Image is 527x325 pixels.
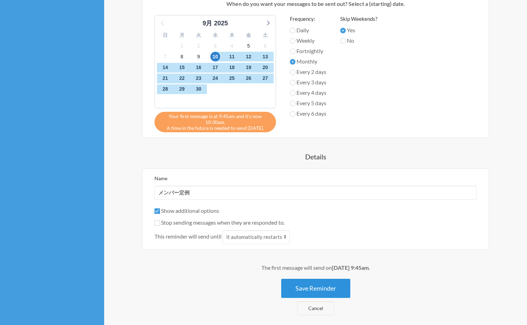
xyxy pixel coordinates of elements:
[154,220,160,226] input: Stop sending messages when they are responded to.
[340,36,377,45] label: No
[200,19,231,28] div: 9月 2025
[210,63,220,73] span: 2025年10月17日金曜日
[207,30,224,41] div: 水
[260,74,270,83] span: 2025年10月27日月曜日
[340,26,377,34] label: Yes
[340,38,346,44] input: No
[154,186,477,200] input: We suggest a 2 to 4 word name
[340,15,377,23] label: Skip Weekends?
[210,41,220,51] span: 2025年10月3日金曜日
[290,59,295,65] input: Monthly
[290,99,326,107] label: Every 5 days
[227,52,237,61] span: 2025年10月11日土曜日
[260,52,270,61] span: 2025年10月13日月曜日
[154,232,221,241] span: This reminder will send until
[160,113,271,125] span: Your first message is at 9:45am and it's now 10:30am.
[224,30,240,41] div: 木
[290,38,295,44] input: Weekly
[290,109,326,118] label: Every 6 days
[290,80,295,85] input: Every 3 days
[290,26,326,34] label: Daily
[177,52,187,61] span: 2025年10月8日水曜日
[290,57,326,66] label: Monthly
[118,264,513,272] div: The first message will send on .
[160,63,170,73] span: 2025年10月14日火曜日
[290,15,326,23] label: Frequency:
[260,41,270,51] span: 2025年10月6日月曜日
[240,30,257,41] div: 金
[118,152,513,161] h4: Details
[160,52,170,61] span: 2025年10月7日火曜日
[210,52,220,61] span: 2025年10月10日金曜日
[154,219,285,226] label: Stop sending messages when they are responded to.
[290,28,295,33] input: Daily
[210,74,220,83] span: 2025年10月24日金曜日
[332,264,369,271] strong: [DATE] 9:45am
[244,52,253,61] span: 2025年10月12日日曜日
[298,301,334,315] a: Cancel
[290,69,295,75] input: Every 2 days
[290,111,295,117] input: Every 6 days
[290,68,326,76] label: Every 2 days
[290,101,295,106] input: Every 5 days
[160,84,170,94] span: 2025年10月28日火曜日
[244,74,253,83] span: 2025年10月26日日曜日
[260,63,270,73] span: 2025年10月20日月曜日
[194,52,203,61] span: 2025年10月9日木曜日
[160,74,170,83] span: 2025年10月21日火曜日
[154,207,219,214] label: Show additional options
[194,63,203,73] span: 2025年10月16日木曜日
[194,84,203,94] span: 2025年10月30日木曜日
[177,74,187,83] span: 2025年10月22日水曜日
[190,30,207,41] div: 火
[227,74,237,83] span: 2025年10月25日土曜日
[174,30,190,41] div: 月
[290,78,326,86] label: Every 3 days
[227,41,237,51] span: 2025年10月4日土曜日
[290,47,326,55] label: Fortnightly
[257,30,274,41] div: 土
[290,49,295,54] input: Fortnightly
[290,90,295,96] input: Every 4 days
[177,41,187,51] span: 2025年10月1日水曜日
[177,84,187,94] span: 2025年10月29日水曜日
[154,175,167,181] label: Name
[194,41,203,51] span: 2025年10月2日木曜日
[154,208,160,214] input: Show additional options
[154,112,276,132] div: A time in the future is needed to send [DATE].
[340,28,346,33] input: Yes
[290,89,326,97] label: Every 4 days
[157,30,174,41] div: 日
[177,63,187,73] span: 2025年10月15日水曜日
[227,63,237,73] span: 2025年10月18日土曜日
[281,279,350,298] button: Save Reminder
[244,63,253,73] span: 2025年10月19日日曜日
[194,74,203,83] span: 2025年10月23日木曜日
[244,41,253,51] span: 2025年10月5日日曜日
[290,36,326,45] label: Weekly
